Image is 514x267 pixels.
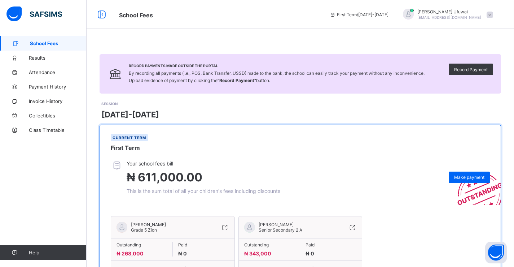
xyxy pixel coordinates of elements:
[127,170,202,184] span: ₦ 611,000.00
[29,113,87,119] span: Collectibles
[129,64,425,68] span: Record Payments Made Outside the Portal
[29,84,87,90] span: Payment History
[101,102,118,106] span: SESSION
[119,12,153,19] span: School Fees
[29,127,87,133] span: Class Timetable
[129,70,425,83] span: By recording all payments (i.e., POS, Bank Transfer, USSD) made to the bank, the school can easil...
[111,144,140,151] span: First Term
[306,250,314,257] span: ₦ 0
[259,222,302,227] span: [PERSON_NAME]
[29,69,87,75] span: Attendance
[113,135,146,140] span: Current term
[244,242,295,247] span: Outstanding
[127,160,280,167] span: Your school fees bill
[29,250,86,255] span: Help
[178,242,229,247] span: Paid
[485,242,507,263] button: Open asap
[131,222,166,227] span: [PERSON_NAME]
[330,12,388,17] span: session/term information
[101,110,159,119] span: [DATE]-[DATE]
[259,227,302,233] span: Senior Secondary 2 A
[244,250,271,257] span: ₦ 343,000
[117,242,167,247] span: Outstanding
[306,242,356,247] span: Paid
[448,164,501,205] img: outstanding-stamp.3c148f88c3ebafa6da95868fa43343a1.svg
[218,78,256,83] b: “Record Payment”
[454,67,488,72] span: Record Payment
[29,55,87,61] span: Results
[417,15,481,20] span: [EMAIL_ADDRESS][DOMAIN_NAME]
[454,175,484,180] span: Make payment
[131,227,157,233] span: Grade 5 Zion
[396,9,497,21] div: SimonUfuwai
[30,40,87,46] span: School Fees
[29,98,87,104] span: Invoice History
[127,188,280,194] span: This is the sum total of all your children's fees including discounts
[417,9,481,14] span: [PERSON_NAME] Ufuwai
[178,250,187,257] span: ₦ 0
[6,7,62,22] img: safsims
[117,250,144,257] span: ₦ 268,000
